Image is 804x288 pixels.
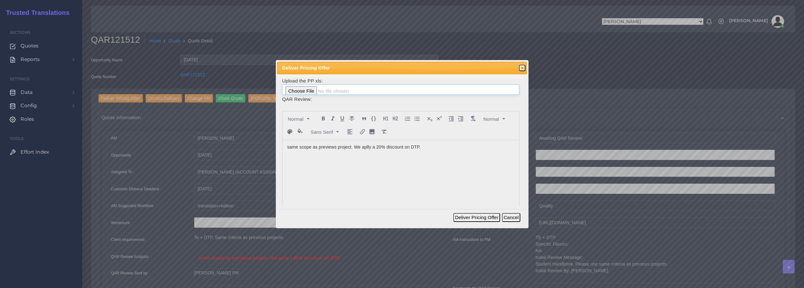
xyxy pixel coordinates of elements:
span: Deliver Pricing Offer [282,64,498,71]
span: Tools [10,136,24,141]
p: same scope as previews project. We aplly a 20% discount on DTP. [287,144,514,150]
a: Reports [5,53,77,66]
h2: Trusted Translations [2,9,70,16]
span: Reports [21,56,40,63]
span: Quotes [21,42,39,49]
span: Settings [10,77,30,81]
span: Data [21,89,33,96]
button: Deliver Pricing Offer [453,213,500,222]
span: Roles [21,116,34,123]
a: Effort Index [5,145,77,159]
a: Quotes [5,39,77,52]
a: Roles [5,113,77,126]
td: QAR Review: [282,95,520,103]
span: Effort Index [21,149,49,156]
button: Cancel [502,213,520,222]
button: Close [519,65,525,71]
a: Config [5,99,77,112]
a: Trusted Translations [2,8,70,18]
td: Upload the PP xls: [282,77,520,95]
a: Data [5,86,77,99]
span: Sections [10,30,31,35]
span: Config [21,102,37,109]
